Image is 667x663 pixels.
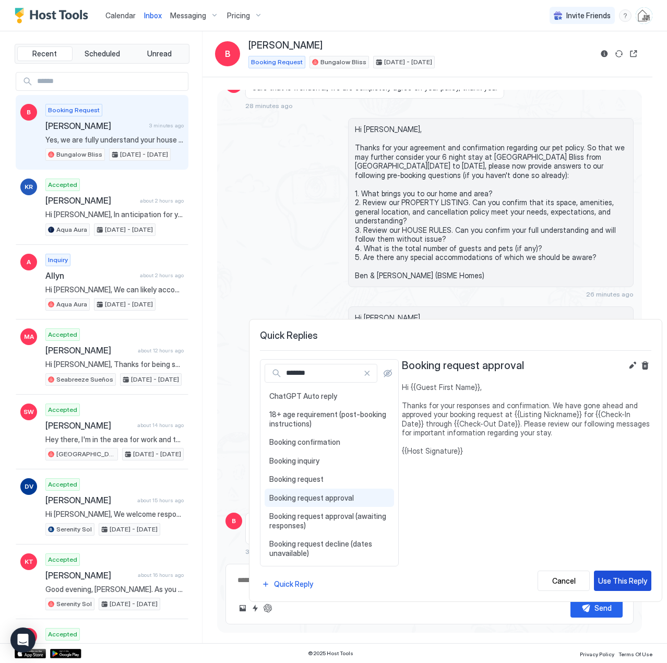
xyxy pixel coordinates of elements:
[538,571,590,591] button: Cancel
[260,577,315,591] button: Quick Reply
[594,571,651,591] button: Use This Reply
[269,539,389,558] span: Booking request decline (dates unavailable)
[402,383,651,456] span: Hi {{Guest First Name}}, Thanks for your responses and confirmation. We have gone ahead and appro...
[626,359,639,372] button: Edit
[269,512,389,530] span: Booking request approval (awaiting responses)
[269,456,389,466] span: Booking inquiry
[269,410,389,428] span: 18+ age requirement (post-booking instructions)
[598,575,647,586] div: Use This Reply
[382,367,394,380] button: Show all quick replies
[269,475,389,484] span: Booking request
[269,493,389,503] span: Booking request approval
[260,330,651,342] span: Quick Replies
[274,578,313,589] div: Quick Reply
[269,392,389,401] span: ChatGPT Auto reply
[10,628,35,653] div: Open Intercom Messenger
[402,359,524,372] span: Booking request approval
[282,364,363,382] input: Input Field
[639,359,651,372] button: Delete
[269,437,389,447] span: Booking confirmation
[552,575,576,586] div: Cancel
